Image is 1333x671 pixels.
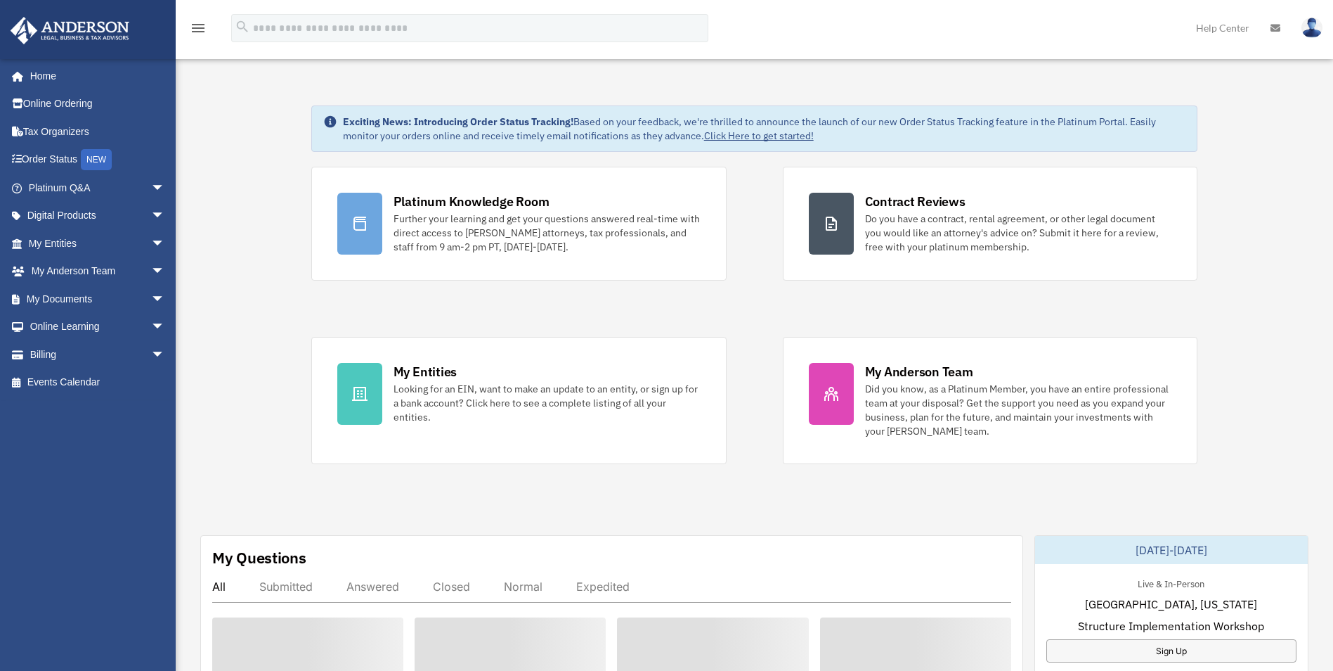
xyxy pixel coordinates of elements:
a: Home [10,62,179,90]
a: Billingarrow_drop_down [10,340,186,369]
a: Platinum Q&Aarrow_drop_down [10,174,186,202]
span: arrow_drop_down [151,229,179,258]
img: Anderson Advisors Platinum Portal [6,17,134,44]
a: Contract Reviews Do you have a contract, rental agreement, or other legal document you would like... [783,167,1198,281]
strong: Exciting News: Introducing Order Status Tracking! [343,115,573,128]
div: Live & In-Person [1126,575,1216,590]
div: Normal [504,580,542,594]
a: Online Learningarrow_drop_down [10,313,186,341]
div: Did you know, as a Platinum Member, you have an entire professional team at your disposal? Get th... [865,382,1172,438]
div: My Anderson Team [865,363,973,381]
div: All [212,580,226,594]
a: My Entitiesarrow_drop_down [10,229,186,257]
span: arrow_drop_down [151,340,179,369]
i: menu [190,20,207,37]
div: Looking for an EIN, want to make an update to an entity, or sign up for a bank account? Click her... [394,382,701,424]
div: Contract Reviews [865,193,965,210]
span: arrow_drop_down [151,202,179,231]
span: [GEOGRAPHIC_DATA], [US_STATE] [1085,596,1257,613]
span: arrow_drop_down [151,174,179,203]
a: menu [190,25,207,37]
span: Structure Implementation Workshop [1078,618,1264,634]
a: Tax Organizers [10,117,186,146]
div: Closed [433,580,470,594]
span: arrow_drop_down [151,313,179,342]
a: My Anderson Teamarrow_drop_down [10,257,186,286]
div: Expedited [576,580,630,594]
div: NEW [81,149,112,170]
a: Platinum Knowledge Room Further your learning and get your questions answered real-time with dire... [311,167,727,281]
a: My Anderson Team Did you know, as a Platinum Member, you have an entire professional team at your... [783,337,1198,464]
img: User Pic [1301,18,1322,38]
i: search [235,19,250,34]
a: Order StatusNEW [10,146,186,174]
div: My Questions [212,547,306,568]
div: Answered [346,580,399,594]
a: Sign Up [1046,639,1296,663]
a: Click Here to get started! [704,129,814,142]
a: My Entities Looking for an EIN, want to make an update to an entity, or sign up for a bank accoun... [311,337,727,464]
span: arrow_drop_down [151,285,179,314]
a: Digital Productsarrow_drop_down [10,202,186,230]
a: Online Ordering [10,90,186,118]
span: arrow_drop_down [151,257,179,286]
div: Submitted [259,580,313,594]
div: Based on your feedback, we're thrilled to announce the launch of our new Order Status Tracking fe... [343,115,1186,143]
div: Platinum Knowledge Room [394,193,550,210]
div: Do you have a contract, rental agreement, or other legal document you would like an attorney's ad... [865,212,1172,254]
div: Further your learning and get your questions answered real-time with direct access to [PERSON_NAM... [394,212,701,254]
div: My Entities [394,363,457,381]
a: Events Calendar [10,369,186,397]
div: [DATE]-[DATE] [1035,536,1308,564]
a: My Documentsarrow_drop_down [10,285,186,313]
